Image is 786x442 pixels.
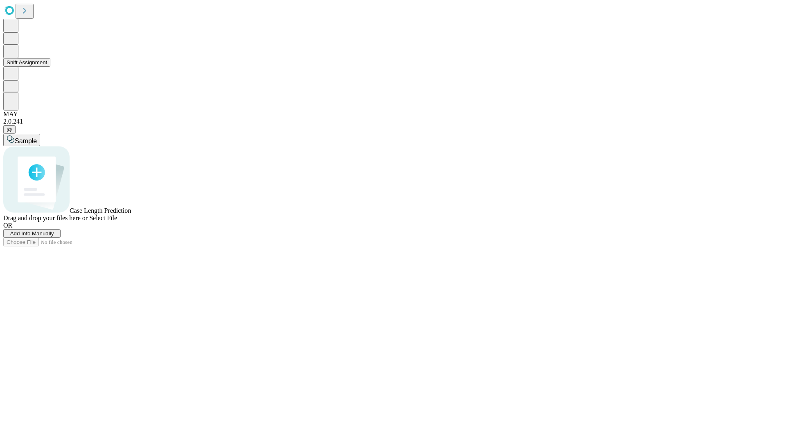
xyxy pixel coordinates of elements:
[70,207,131,214] span: Case Length Prediction
[15,138,37,144] span: Sample
[3,229,61,238] button: Add Info Manually
[3,134,40,146] button: Sample
[3,58,50,67] button: Shift Assignment
[89,214,117,221] span: Select File
[3,118,783,125] div: 2.0.241
[3,214,88,221] span: Drag and drop your files here or
[10,230,54,237] span: Add Info Manually
[3,222,12,229] span: OR
[3,110,783,118] div: MAY
[7,126,12,133] span: @
[3,125,16,134] button: @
